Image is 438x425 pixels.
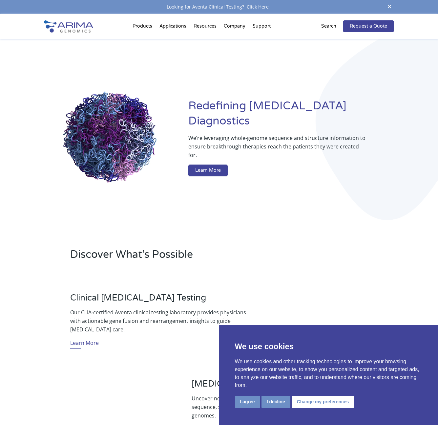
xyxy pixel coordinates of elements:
[292,396,354,408] button: Change my preferences
[188,134,368,165] p: We’re leveraging whole-genome sequence and structure information to ensure breakthrough therapies...
[44,3,394,11] div: Looking for Aventa Clinical Testing?
[188,165,228,176] a: Learn More
[70,247,302,267] h2: Discover What’s Possible
[70,308,246,334] p: Our CLIA-certified Aventa clinical testing laboratory provides physicians with actionable gene fu...
[235,396,260,408] button: I agree
[235,358,423,389] p: We use cookies and other tracking technologies to improve your browsing experience on our website...
[44,20,93,33] img: Arima-Genomics-logo
[405,393,438,425] iframe: Chat Widget
[188,99,394,134] h1: Redefining [MEDICAL_DATA] Diagnostics
[321,22,336,31] p: Search
[70,293,246,308] h3: Clinical [MEDICAL_DATA] Testing
[343,20,394,32] a: Request a Quote
[261,396,290,408] button: I decline
[244,4,271,10] a: Click Here
[70,339,99,349] a: Learn More
[235,341,423,352] p: We use cookies
[192,379,368,394] h3: [MEDICAL_DATA] Genomics
[192,394,368,420] p: Uncover novel biomarkers and therapeutic targets by exploring the sequence, structure, and regula...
